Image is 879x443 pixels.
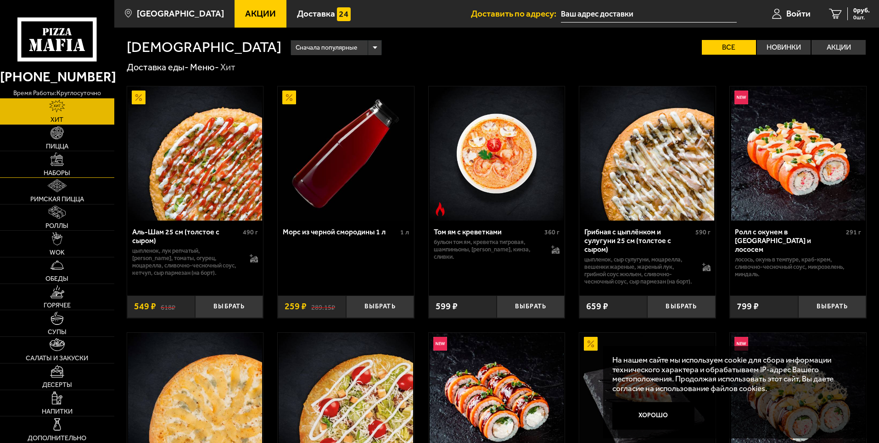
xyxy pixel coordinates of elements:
span: Римская пицца [30,196,84,202]
img: Новинка [734,337,748,351]
span: Доставка [297,9,335,18]
span: [GEOGRAPHIC_DATA] [137,9,224,18]
div: Грибная с цыплёнком и сулугуни 25 см (толстое с сыром) [584,227,693,254]
div: Том ям с креветками [434,227,543,236]
p: цыпленок, лук репчатый, [PERSON_NAME], томаты, огурец, моцарелла, сливочно-чесночный соус, кетчуп... [132,247,241,277]
span: 1 л [400,228,409,236]
button: Хорошо [612,402,695,430]
img: Акционный [132,91,146,104]
a: АкционныйМорс из черной смородины 1 л [278,86,414,221]
span: Обеды [45,275,68,282]
span: Акции [245,9,276,18]
button: Выбрать [798,295,866,318]
span: Супы [48,329,67,335]
a: Меню- [190,62,219,73]
span: WOK [50,249,65,256]
div: Аль-Шам 25 см (толстое с сыром) [132,227,241,245]
img: 15daf4d41897b9f0e9f617042186c801.svg [337,7,351,21]
span: 360 г [544,228,560,236]
img: Ролл с окунем в темпуре и лососем [731,86,865,221]
img: Грибная с цыплёнком и сулугуни 25 см (толстое с сыром) [580,86,714,221]
p: На нашем сайте мы используем cookie для сбора информации технического характера и обрабатываем IP... [612,355,852,393]
span: Войти [786,9,811,18]
label: Новинки [757,40,811,55]
span: Десерты [42,381,72,388]
label: Все [702,40,756,55]
s: 618 ₽ [161,302,175,311]
h1: [DEMOGRAPHIC_DATA] [127,40,281,55]
div: Хит [220,62,235,74]
img: Морс из черной смородины 1 л [279,86,413,221]
span: Горячее [44,302,71,308]
span: Салаты и закуски [26,355,88,361]
span: Роллы [45,222,68,229]
span: Доставить по адресу: [471,9,561,18]
p: бульон том ям, креветка тигровая, шампиньоны, [PERSON_NAME], кинза, сливки. [434,239,543,261]
img: Том ям с креветками [430,86,564,221]
a: АкционныйАль-Шам 25 см (толстое с сыром) [127,86,263,221]
button: Выбрать [497,295,565,318]
a: НовинкаРолл с окунем в темпуре и лососем [730,86,866,221]
span: 799 ₽ [737,302,759,311]
button: Выбрать [647,295,715,318]
span: Наборы [44,170,70,176]
img: Аль-Шам 25 см (толстое с сыром) [128,86,262,221]
button: Выбрать [195,295,263,318]
span: 259 ₽ [285,302,307,311]
span: 549 ₽ [134,302,156,311]
label: Акции [812,40,866,55]
span: Пицца [46,143,68,149]
a: Доставка еды- [127,62,189,73]
img: Акционный [584,337,598,351]
img: Новинка [433,337,447,351]
span: 490 г [243,228,258,236]
s: 289.15 ₽ [311,302,335,311]
span: 0 руб. [853,7,870,14]
a: Острое блюдоТом ям с креветками [429,86,565,221]
span: 590 г [695,228,711,236]
span: Хит [50,116,63,123]
span: 599 ₽ [436,302,458,311]
a: Грибная с цыплёнком и сулугуни 25 см (толстое с сыром) [579,86,716,221]
button: Выбрать [346,295,414,318]
img: Новинка [734,91,748,104]
img: Острое блюдо [433,202,447,216]
span: Дополнительно [28,435,86,441]
div: Ролл с окунем в [GEOGRAPHIC_DATA] и лососем [735,227,844,254]
p: лосось, окунь в темпуре, краб-крем, сливочно-чесночный соус, микрозелень, миндаль. [735,256,861,278]
span: 291 г [846,228,861,236]
p: цыпленок, сыр сулугуни, моцарелла, вешенки жареные, жареный лук, грибной соус Жюльен, сливочно-че... [584,256,693,285]
input: Ваш адрес доставки [561,6,737,23]
span: Сначала популярные [296,39,357,57]
div: Морс из черной смородины 1 л [283,227,398,236]
span: 659 ₽ [586,302,608,311]
span: 0 шт. [853,15,870,20]
img: Акционный [282,91,296,104]
span: Напитки [42,408,73,415]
